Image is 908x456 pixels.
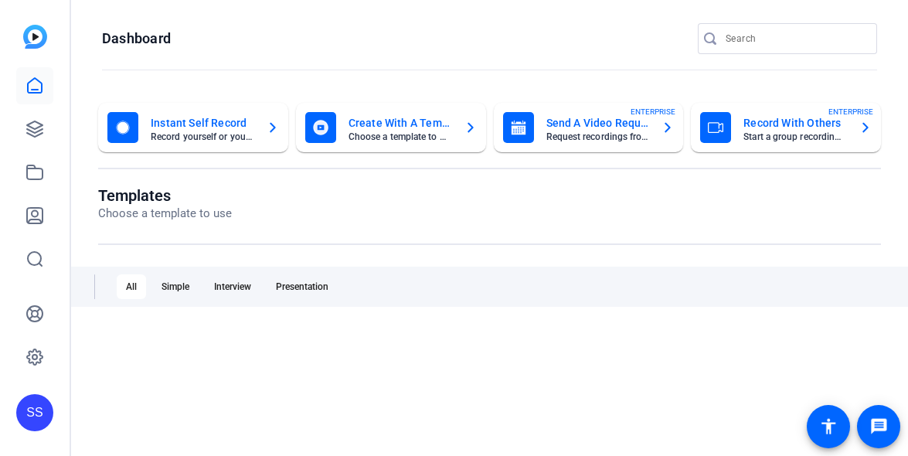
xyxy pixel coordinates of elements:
[743,132,847,141] mat-card-subtitle: Start a group recording session
[23,25,47,49] img: blue-gradient.svg
[349,114,452,132] mat-card-title: Create With A Template
[117,274,146,299] div: All
[546,132,650,141] mat-card-subtitle: Request recordings from anyone, anywhere
[828,106,873,117] span: ENTERPRISE
[691,103,881,152] button: Record With OthersStart a group recording sessionENTERPRISE
[494,103,684,152] button: Send A Video RequestRequest recordings from anyone, anywhereENTERPRISE
[869,417,888,436] mat-icon: message
[98,103,288,152] button: Instant Self RecordRecord yourself or your screen
[16,394,53,431] div: SS
[152,274,199,299] div: Simple
[98,205,232,223] p: Choose a template to use
[726,29,865,48] input: Search
[98,186,232,205] h1: Templates
[349,132,452,141] mat-card-subtitle: Choose a template to get started
[743,114,847,132] mat-card-title: Record With Others
[205,274,260,299] div: Interview
[102,29,171,48] h1: Dashboard
[267,274,338,299] div: Presentation
[819,417,838,436] mat-icon: accessibility
[546,114,650,132] mat-card-title: Send A Video Request
[151,114,254,132] mat-card-title: Instant Self Record
[631,106,675,117] span: ENTERPRISE
[151,132,254,141] mat-card-subtitle: Record yourself or your screen
[296,103,486,152] button: Create With A TemplateChoose a template to get started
